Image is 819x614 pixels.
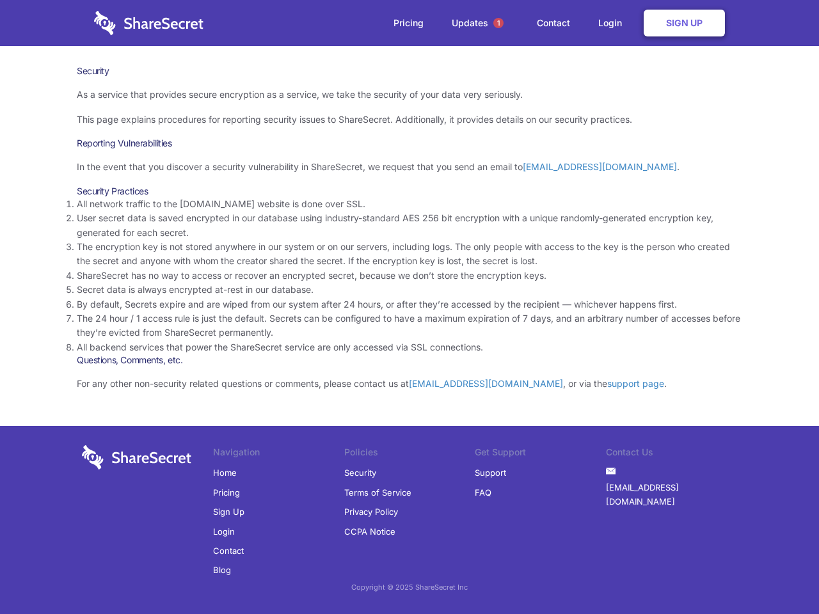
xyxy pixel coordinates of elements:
[344,502,398,521] a: Privacy Policy
[344,445,475,463] li: Policies
[94,11,203,35] img: logo-wordmark-white-trans-d4663122ce5f474addd5e946df7df03e33cb6a1c49d2221995e7729f52c070b2.svg
[213,560,231,579] a: Blog
[606,478,737,512] a: [EMAIL_ADDRESS][DOMAIN_NAME]
[381,3,436,43] a: Pricing
[523,161,677,172] a: [EMAIL_ADDRESS][DOMAIN_NAME]
[77,340,742,354] li: All backend services that power the ShareSecret service are only accessed via SSL connections.
[607,378,664,389] a: support page
[77,211,742,240] li: User secret data is saved encrypted in our database using industry-standard AES 256 bit encryptio...
[77,160,742,174] p: In the event that you discover a security vulnerability in ShareSecret, we request that you send ...
[77,185,742,197] h3: Security Practices
[475,483,491,502] a: FAQ
[77,88,742,102] p: As a service that provides secure encryption as a service, we take the security of your data very...
[213,541,244,560] a: Contact
[344,522,395,541] a: CCPA Notice
[77,354,742,366] h3: Questions, Comments, etc.
[82,445,191,469] img: logo-wordmark-white-trans-d4663122ce5f474addd5e946df7df03e33cb6a1c49d2221995e7729f52c070b2.svg
[77,240,742,269] li: The encryption key is not stored anywhere in our system or on our servers, including logs. The on...
[77,283,742,297] li: Secret data is always encrypted at-rest in our database.
[644,10,725,36] a: Sign Up
[77,377,742,391] p: For any other non-security related questions or comments, please contact us at , or via the .
[493,18,504,28] span: 1
[77,138,742,149] h3: Reporting Vulnerabilities
[213,445,344,463] li: Navigation
[213,522,235,541] a: Login
[213,483,240,502] a: Pricing
[524,3,583,43] a: Contact
[213,463,237,482] a: Home
[344,483,411,502] a: Terms of Service
[77,113,742,127] p: This page explains procedures for reporting security issues to ShareSecret. Additionally, it prov...
[77,197,742,211] li: All network traffic to the [DOMAIN_NAME] website is done over SSL.
[213,502,244,521] a: Sign Up
[475,463,506,482] a: Support
[409,378,563,389] a: [EMAIL_ADDRESS][DOMAIN_NAME]
[77,311,742,340] li: The 24 hour / 1 access rule is just the default. Secrets can be configured to have a maximum expi...
[77,297,742,311] li: By default, Secrets expire and are wiped from our system after 24 hours, or after they’re accesse...
[585,3,641,43] a: Login
[475,445,606,463] li: Get Support
[606,445,737,463] li: Contact Us
[344,463,376,482] a: Security
[77,269,742,283] li: ShareSecret has no way to access or recover an encrypted secret, because we don’t store the encry...
[77,65,742,77] h1: Security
